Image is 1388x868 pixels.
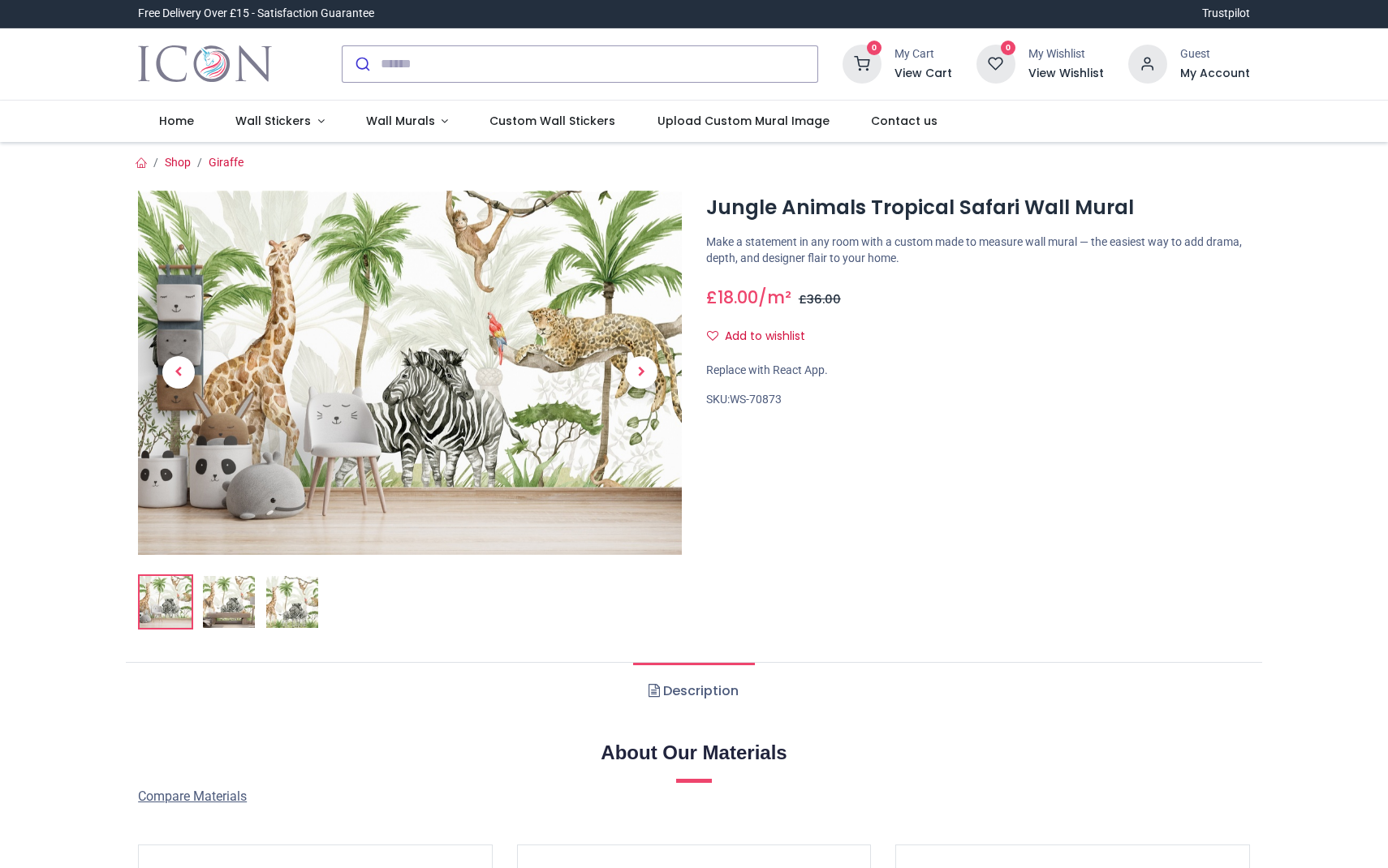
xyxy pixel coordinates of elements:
div: My Wishlist [1028,46,1104,62]
a: View Cart [894,66,952,82]
span: Previous [162,356,195,389]
img: Jungle Animals Tropical Safari Wall Mural [138,191,682,555]
span: Wall Stickers [235,113,311,129]
span: /m² [758,286,791,309]
a: Giraffe [209,156,244,169]
div: Free Delivery Over £15 - Satisfaction Guarantee [138,6,374,22]
sup: 0 [1001,41,1016,56]
img: WS-70873-02 [203,576,255,628]
span: 36.00 [807,291,841,307]
span: Wall Murals [366,113,435,129]
span: Custom Wall Stickers [489,113,615,129]
a: 0 [976,56,1015,69]
div: Guest [1180,46,1250,62]
p: Make a statement in any room with a custom made to measure wall mural — the easiest way to add dr... [706,234,1250,266]
span: Home [159,113,194,129]
span: Upload Custom Mural Image [657,113,830,129]
span: WS-70873 [730,393,782,406]
i: Add to wishlist [707,330,718,342]
a: Wall Stickers [214,101,345,143]
a: Wall Murals [345,101,469,143]
a: Previous [138,245,219,500]
div: My Cart [894,46,952,62]
span: £ [799,291,841,307]
div: Replace with React App. [706,363,1250,379]
a: Trustpilot [1202,6,1250,22]
h1: Jungle Animals Tropical Safari Wall Mural [706,194,1250,221]
img: Icon Wall Stickers [138,41,272,87]
a: 0 [843,56,882,69]
a: My Account [1180,66,1250,82]
span: Contact us [871,113,938,129]
img: Jungle Animals Tropical Safari Wall Mural [140,576,192,628]
img: WS-70873-03 [266,576,318,628]
a: Description [633,663,754,720]
a: View Wishlist [1028,66,1104,82]
span: 18.00 [718,286,758,309]
span: Next [625,356,657,389]
h2: About Our Materials [138,739,1250,767]
a: Next [601,245,682,500]
span: Compare Materials [138,789,247,804]
a: Logo of Icon Wall Stickers [138,41,272,87]
sup: 0 [867,41,882,56]
span: £ [706,286,758,309]
button: Add to wishlistAdd to wishlist [706,323,819,350]
button: Submit [343,46,381,82]
a: Shop [165,156,191,169]
div: SKU: [706,392,1250,408]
